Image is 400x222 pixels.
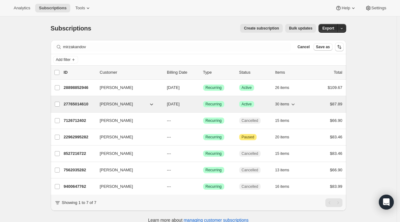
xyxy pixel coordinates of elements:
[297,44,309,49] span: Cancel
[167,151,171,156] span: ---
[167,184,171,189] span: ---
[330,151,342,156] span: $83.46
[275,100,296,109] button: 30 items
[51,25,91,32] span: Subscriptions
[64,116,342,125] div: 7126712402[PERSON_NAME]---SuccessRecurringCancelled15 items$66.90
[242,168,258,173] span: Cancelled
[330,168,342,172] span: $66.90
[342,6,350,11] span: Help
[14,6,30,11] span: Analytics
[62,200,96,206] p: Showing 1 to 7 of 7
[316,44,330,49] span: Save as
[64,182,342,191] div: 9400647762[PERSON_NAME]---SuccessRecurringCancelled16 items$83.99
[322,26,334,31] span: Export
[56,57,71,62] span: Add filter
[330,135,342,139] span: $83.46
[275,184,289,189] span: 16 items
[275,102,289,107] span: 30 items
[64,69,95,76] p: ID
[10,4,34,12] button: Analytics
[64,183,95,190] p: 9400647762
[335,43,344,51] button: Sort the results
[167,85,180,90] span: [DATE]
[100,85,133,91] span: [PERSON_NAME]
[332,4,360,12] button: Help
[96,116,158,126] button: [PERSON_NAME]
[379,195,394,210] div: Open Intercom Messenger
[242,184,258,189] span: Cancelled
[100,183,133,190] span: [PERSON_NAME]
[35,4,70,12] button: Subscriptions
[75,6,85,11] span: Tools
[330,184,342,189] span: $83.99
[295,43,312,51] button: Cancel
[64,166,342,174] div: 7562035282[PERSON_NAME]---SuccessRecurringCancelled13 items$66.90
[167,168,171,172] span: ---
[328,85,342,90] span: $109.67
[72,4,95,12] button: Tools
[64,118,95,124] p: 7126712402
[96,83,158,93] button: [PERSON_NAME]
[100,167,133,173] span: [PERSON_NAME]
[275,83,296,92] button: 26 items
[242,102,252,107] span: Active
[319,24,338,33] button: Export
[96,99,158,109] button: [PERSON_NAME]
[64,83,342,92] div: 28898852946[PERSON_NAME][DATE]SuccessRecurringSuccessActive26 items$109.67
[275,116,296,125] button: 15 items
[64,134,95,140] p: 22962995282
[206,168,222,173] span: Recurring
[275,168,289,173] span: 13 items
[275,133,296,141] button: 20 items
[371,6,386,11] span: Settings
[64,85,95,91] p: 28898852946
[361,4,390,12] button: Settings
[285,24,316,33] button: Bulk updates
[167,69,198,76] p: Billing Date
[242,118,258,123] span: Cancelled
[100,69,162,76] p: Customer
[206,118,222,123] span: Recurring
[325,198,342,207] nav: Pagination
[100,118,133,124] span: [PERSON_NAME]
[100,150,133,157] span: [PERSON_NAME]
[53,56,78,63] button: Add filter
[242,151,258,156] span: Cancelled
[167,102,180,106] span: [DATE]
[244,26,279,31] span: Create subscription
[240,24,283,33] button: Create subscription
[64,150,95,157] p: 8527216722
[275,149,296,158] button: 15 items
[167,135,171,139] span: ---
[275,166,296,174] button: 13 items
[206,184,222,189] span: Recurring
[275,135,289,140] span: 20 items
[39,6,67,11] span: Subscriptions
[100,134,133,140] span: [PERSON_NAME]
[275,182,296,191] button: 16 items
[64,167,95,173] p: 7562035282
[100,101,133,107] span: [PERSON_NAME]
[96,132,158,142] button: [PERSON_NAME]
[206,102,222,107] span: Recurring
[206,135,222,140] span: Recurring
[330,118,342,123] span: $66.90
[64,101,95,107] p: 27765014610
[167,118,171,123] span: ---
[96,149,158,159] button: [PERSON_NAME]
[206,151,222,156] span: Recurring
[206,85,222,90] span: Recurring
[334,69,342,76] p: Total
[275,151,289,156] span: 15 items
[330,102,342,106] span: $87.89
[242,85,252,90] span: Active
[64,100,342,109] div: 27765014610[PERSON_NAME][DATE]SuccessRecurringSuccessActive30 items$87.89
[275,69,306,76] div: Items
[275,85,289,90] span: 26 items
[275,118,289,123] span: 15 items
[239,69,270,76] p: Status
[96,182,158,192] button: [PERSON_NAME]
[314,43,333,51] button: Save as
[203,69,234,76] div: Type
[64,133,342,141] div: 22962995282[PERSON_NAME]---SuccessRecurringAttentionPaused20 items$83.46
